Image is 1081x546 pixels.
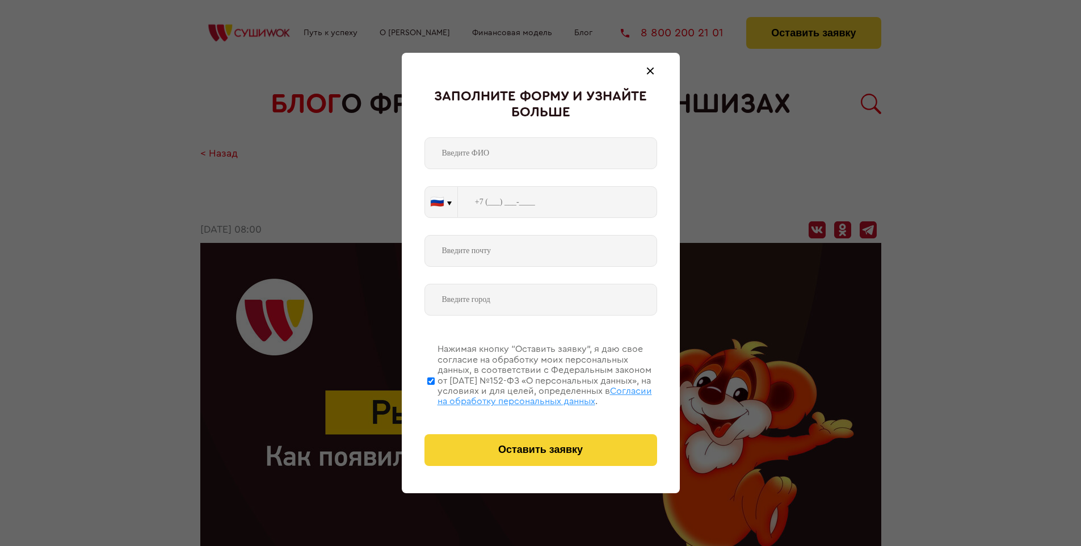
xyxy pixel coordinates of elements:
[424,434,657,466] button: Оставить заявку
[424,235,657,267] input: Введите почту
[438,344,657,406] div: Нажимая кнопку “Оставить заявку”, я даю свое согласие на обработку моих персональных данных, в со...
[438,387,652,406] span: Согласии на обработку персональных данных
[458,186,657,218] input: +7 (___) ___-____
[424,284,657,316] input: Введите город
[424,89,657,120] div: Заполните форму и узнайте больше
[425,187,457,217] button: 🇷🇺
[424,137,657,169] input: Введите ФИО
